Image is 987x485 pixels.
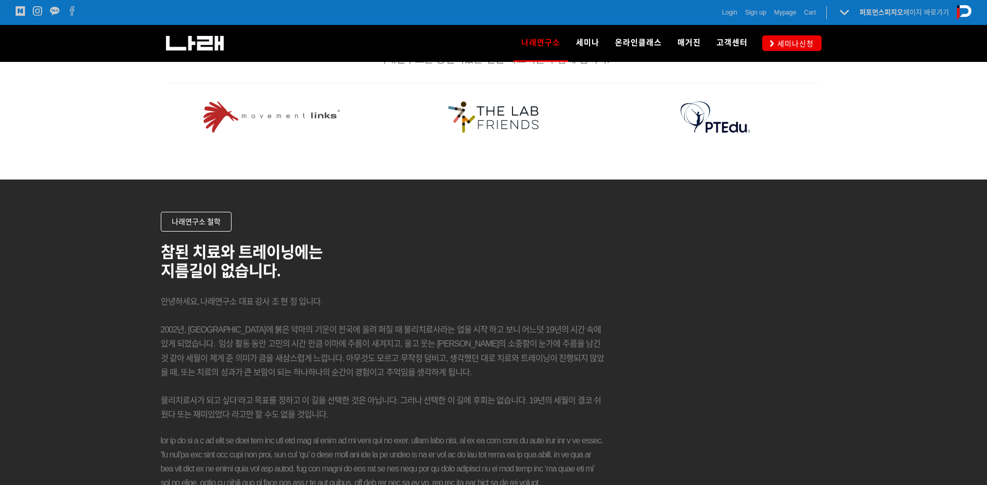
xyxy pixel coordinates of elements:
[745,7,766,18] a: Sign up
[521,34,560,51] span: 나래연구소
[161,262,281,279] strong: 지름길이 없습니다.
[762,35,822,50] a: 세미나신청
[161,396,601,419] span: 물리치료사가 되고 싶다’라고 목표를 정하고 이 길을 선택한 것은 아닙니다. 그러나 선택한 이 길에 후회는 없습니다. 19년의 세월이 결코 쉬웠다 또는 재미있었다 라고만 할 수...
[161,244,323,261] strong: 참된 치료와 트레이닝에는
[860,8,903,16] strong: 퍼포먼스피지오
[161,212,232,232] a: 나래연구소 철학
[716,38,748,47] span: 고객센터
[607,25,670,61] a: 온라인클래스
[576,38,599,47] span: 세미나
[514,25,568,61] a: 나래연구소
[709,25,755,61] a: 고객센터
[568,25,607,61] a: 세미나
[804,7,816,18] a: Cart
[161,297,323,306] span: 안녕하세요, 나래연구소 대표 강사 조 현 정 입니다.
[774,7,797,18] a: Mypage
[860,8,949,16] a: 퍼포먼스피지오페이지 바로가기
[161,325,605,377] span: 2002년, [GEOGRAPHIC_DATA]에 붉은 악마의 기운이 전국에 울려 퍼질 때 물리치료사라는 업을 시작 하고 보니 어느덧 19년의 시간 속에 있게 되었습니다. 임상 ...
[774,39,814,49] span: 세미나신청
[615,38,662,47] span: 온라인클래스
[670,25,709,61] a: 매거진
[677,38,701,47] span: 매거진
[722,7,737,18] a: Login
